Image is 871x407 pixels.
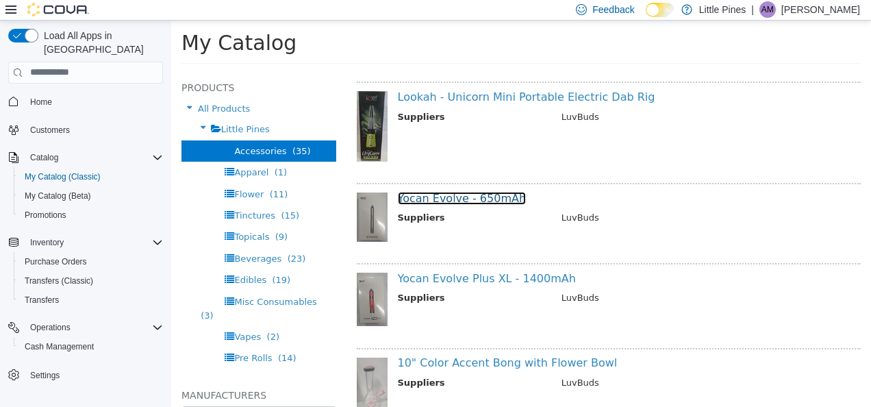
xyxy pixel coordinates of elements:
[14,167,168,186] button: My Catalog (Classic)
[380,356,687,373] td: LuvBuds
[592,3,634,16] span: Feedback
[19,292,163,308] span: Transfers
[19,254,92,270] a: Purchase Orders
[30,125,70,136] span: Customers
[14,271,168,291] button: Transfers (Classic)
[14,186,168,206] button: My Catalog (Beta)
[104,211,116,221] span: (9)
[30,152,58,163] span: Catalog
[25,122,75,138] a: Customers
[227,336,446,349] a: 10" Color Accent Bong with Flower Bowl
[25,190,91,201] span: My Catalog (Beta)
[227,70,484,83] a: Lookah - Unicorn Mini Portable Electric Dab Rig
[19,273,163,289] span: Transfers (Classic)
[38,29,163,56] span: Load All Apps in [GEOGRAPHIC_DATA]
[121,125,140,136] span: (35)
[19,338,163,355] span: Cash Management
[25,319,163,336] span: Operations
[30,370,60,381] span: Settings
[19,254,163,270] span: Purchase Orders
[380,90,687,107] td: LuvBuds
[227,190,380,208] th: Suppliers
[3,148,168,167] button: Catalog
[96,311,108,321] span: (2)
[25,234,69,251] button: Inventory
[107,332,125,343] span: (14)
[116,233,135,243] span: (23)
[27,83,79,93] span: All Products
[380,271,687,288] td: LuvBuds
[25,234,163,251] span: Inventory
[29,290,42,300] span: (3)
[3,92,168,112] button: Home
[25,149,163,166] span: Catalog
[30,237,64,248] span: Inventory
[50,103,99,114] span: Little Pines
[25,295,59,306] span: Transfers
[63,190,104,200] span: Tinctures
[10,367,165,383] h5: Manufacturers
[30,322,71,333] span: Operations
[14,291,168,310] button: Transfers
[646,17,646,18] span: Dark Mode
[30,97,52,108] span: Home
[10,10,125,34] span: My Catalog
[110,190,128,200] span: (15)
[761,1,774,18] span: AM
[14,337,168,356] button: Cash Management
[25,94,58,110] a: Home
[186,71,216,140] img: 150
[19,292,64,308] a: Transfers
[19,338,99,355] a: Cash Management
[103,147,116,157] span: (1)
[63,147,97,157] span: Apparel
[25,341,94,352] span: Cash Management
[14,252,168,271] button: Purchase Orders
[781,1,860,18] p: [PERSON_NAME]
[3,365,168,384] button: Settings
[99,169,117,179] span: (11)
[19,169,163,185] span: My Catalog (Classic)
[63,332,101,343] span: Pre Rolls
[14,206,168,225] button: Promotions
[25,93,163,110] span: Home
[227,251,405,264] a: Yocan Evolve Plus XL - 1400mAh
[380,190,687,208] td: LuvBuds
[3,233,168,252] button: Inventory
[186,252,216,306] img: 150
[27,3,89,16] img: Cova
[25,256,87,267] span: Purchase Orders
[25,121,163,138] span: Customers
[25,366,163,383] span: Settings
[63,233,110,243] span: Beverages
[19,169,106,185] a: My Catalog (Classic)
[759,1,776,18] div: Aron Mitchell
[3,120,168,140] button: Customers
[63,211,98,221] span: Topicals
[63,169,92,179] span: Flower
[25,367,65,384] a: Settings
[227,171,355,184] a: Yocan Evolve - 650mAh
[751,1,754,18] p: |
[227,356,380,373] th: Suppliers
[19,207,72,223] a: Promotions
[25,171,101,182] span: My Catalog (Classic)
[646,3,674,17] input: Dark Mode
[3,318,168,337] button: Operations
[25,149,64,166] button: Catalog
[63,125,115,136] span: Accessories
[186,337,216,394] img: 150
[19,273,99,289] a: Transfers (Classic)
[699,1,746,18] p: Little Pines
[63,311,90,321] span: Vapes
[101,254,119,264] span: (19)
[25,275,93,286] span: Transfers (Classic)
[19,207,163,223] span: Promotions
[19,188,97,204] a: My Catalog (Beta)
[186,172,216,221] img: 150
[19,188,163,204] span: My Catalog (Beta)
[25,319,76,336] button: Operations
[10,59,165,75] h5: Products
[227,90,380,107] th: Suppliers
[63,276,145,286] span: Misc Consumables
